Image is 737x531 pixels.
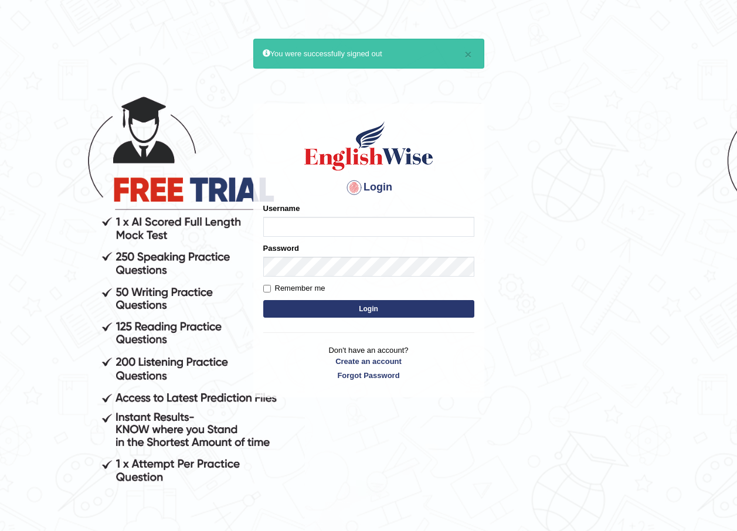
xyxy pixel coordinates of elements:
button: × [464,48,471,60]
label: Username [263,203,300,214]
button: Login [263,300,474,318]
a: Create an account [263,356,474,367]
p: Don't have an account? [263,345,474,381]
a: Forgot Password [263,370,474,381]
h4: Login [263,178,474,197]
img: Logo of English Wise sign in for intelligent practice with AI [302,120,436,172]
label: Password [263,243,299,254]
input: Remember me [263,285,271,292]
div: You were successfully signed out [253,39,484,69]
label: Remember me [263,282,325,294]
